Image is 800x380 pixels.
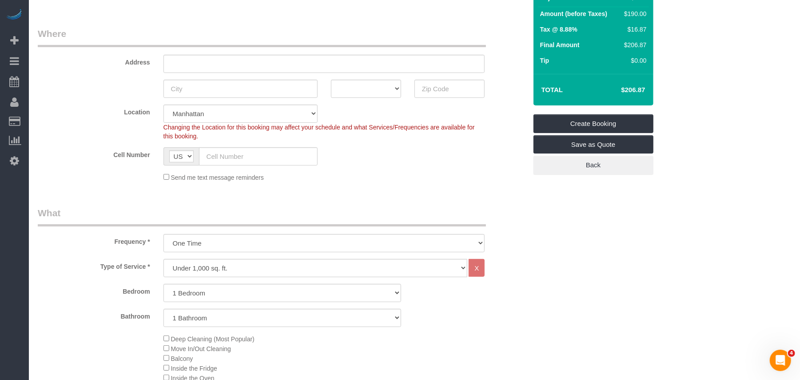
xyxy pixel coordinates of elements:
[540,9,607,18] label: Amount (before Taxes)
[533,135,653,154] a: Save as Quote
[533,156,653,174] a: Back
[171,174,264,181] span: Send me text message reminders
[621,40,646,49] div: $206.87
[163,124,475,140] span: Changing the Location for this booking may affect your schedule and what Services/Frequencies are...
[199,147,318,166] input: Cell Number
[171,336,255,343] span: Deep Cleaning (Most Popular)
[31,55,157,67] label: Address
[621,56,646,65] div: $0.00
[5,9,23,21] img: Automaid Logo
[31,284,157,296] label: Bedroom
[788,350,795,357] span: 4
[171,365,217,372] span: Inside the Fridge
[533,114,653,133] a: Create Booking
[31,259,157,271] label: Type of Service *
[38,27,486,47] legend: Where
[541,86,563,93] strong: Total
[540,40,580,49] label: Final Amount
[414,80,485,98] input: Zip Code
[621,25,646,34] div: $16.87
[31,234,157,246] label: Frequency *
[594,86,645,94] h4: $206.87
[540,56,549,65] label: Tip
[38,206,486,226] legend: What
[621,9,646,18] div: $190.00
[31,147,157,159] label: Cell Number
[540,25,577,34] label: Tax @ 8.88%
[770,350,791,371] iframe: Intercom live chat
[31,105,157,117] label: Location
[163,80,318,98] input: City
[171,345,231,352] span: Move In/Out Cleaning
[171,355,193,362] span: Balcony
[31,309,157,321] label: Bathroom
